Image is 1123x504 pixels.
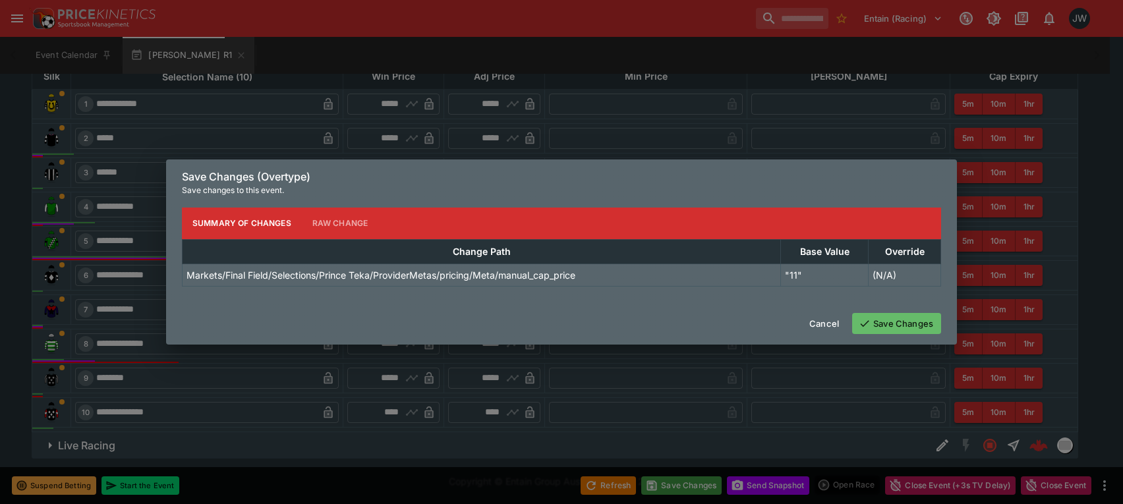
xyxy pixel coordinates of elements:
p: Markets/Final Field/Selections/Prince Teka/ProviderMetas/pricing/Meta/manual_cap_price [187,268,575,282]
th: Change Path [183,239,781,264]
th: Base Value [781,239,869,264]
button: Raw Change [302,208,379,239]
th: Override [869,239,941,264]
h6: Save Changes (Overtype) [182,170,941,184]
td: (N/A) [869,264,941,286]
button: Save Changes [852,313,941,334]
button: Cancel [801,313,847,334]
td: "11" [781,264,869,286]
p: Save changes to this event. [182,184,941,197]
button: Summary of Changes [182,208,302,239]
